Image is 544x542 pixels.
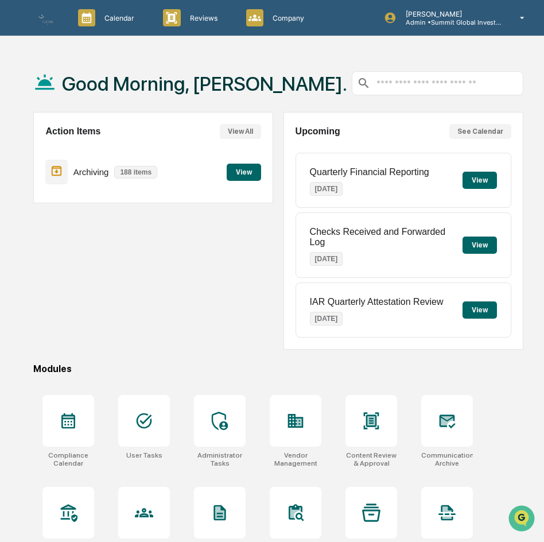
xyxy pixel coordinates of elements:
iframe: Open customer support [507,504,538,535]
button: See Calendar [449,124,511,139]
div: 🗄️ [83,146,92,155]
p: IAR Quarterly Attestation Review [310,297,444,307]
button: View [463,301,497,319]
p: [DATE] [310,312,343,326]
a: 🔎Data Lookup [7,162,77,183]
div: User Tasks [126,451,162,459]
button: View [463,237,497,254]
div: 🔎 [11,168,21,177]
p: [DATE] [310,252,343,266]
a: Powered byPylon [81,194,139,203]
p: How can we help? [11,24,209,42]
p: Admin • Summit Global Investments [397,18,503,26]
img: logo [28,9,55,26]
span: Preclearance [23,145,74,156]
button: View [227,164,261,181]
div: 🖐️ [11,146,21,155]
button: View [463,172,497,189]
h2: Action Items [45,126,100,137]
span: Attestations [95,145,142,156]
p: [DATE] [310,182,343,196]
div: Administrator Tasks [194,451,246,467]
p: Reviews [181,14,223,22]
p: Company [263,14,310,22]
p: Calendar [95,14,140,22]
p: 188 items [114,166,157,179]
h1: Good Morning, [PERSON_NAME]. [62,72,347,95]
a: View [227,166,261,177]
div: Vendor Management [270,451,321,467]
div: Compliance Calendar [42,451,94,467]
a: 🖐️Preclearance [7,140,79,161]
span: Data Lookup [23,167,72,178]
a: 🗄️Attestations [79,140,147,161]
div: Content Review & Approval [345,451,397,467]
div: Modules [33,363,523,374]
div: Start new chat [39,88,188,99]
h2: Upcoming [296,126,340,137]
button: View All [220,124,261,139]
button: Start new chat [195,91,209,105]
div: We're available if you need us! [39,99,145,109]
p: [PERSON_NAME] [397,10,503,18]
span: Pylon [114,195,139,203]
p: Archiving [73,167,109,177]
p: Quarterly Financial Reporting [310,167,429,177]
img: 1746055101610-c473b297-6a78-478c-a979-82029cc54cd1 [11,88,32,109]
p: Checks Received and Forwarded Log [310,227,463,247]
div: Communications Archive [421,451,473,467]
